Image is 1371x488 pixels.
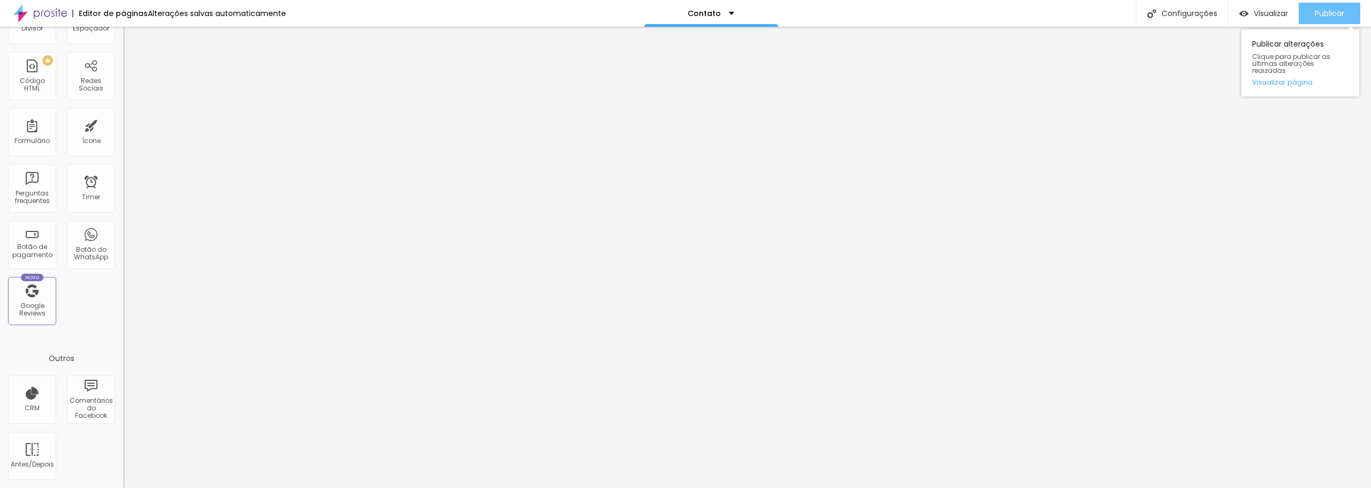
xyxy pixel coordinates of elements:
div: Botão do WhatsApp [70,246,112,261]
iframe: Editor [123,27,1371,488]
div: Divisor [21,25,43,32]
span: Clique para publicar as ultimas alterações reaizadas [1252,53,1349,74]
div: Redes Sociais [70,77,112,93]
img: view-1.svg [1239,9,1248,18]
span: Visualizar [1254,9,1288,18]
div: Novo [21,274,44,281]
button: Publicar [1299,3,1360,24]
button: Visualizar [1229,3,1299,24]
div: Ícone [82,137,101,145]
div: Google Reviews [11,302,53,318]
div: Timer [82,193,100,201]
span: Publicar [1315,9,1344,18]
a: Visualizar página [1252,79,1349,86]
div: Editor de páginas [72,10,148,17]
div: Espaçador [73,25,109,32]
div: CRM [25,404,40,412]
p: Contato [688,10,721,17]
div: Botão de pagamento [11,243,53,259]
div: Antes/Depois [11,461,53,468]
div: Comentários do Facebook [70,397,112,420]
img: Icone [1147,9,1156,18]
div: Código HTML [11,77,53,93]
div: Alterações salvas automaticamente [148,10,286,17]
div: Formulário [14,137,50,145]
div: Publicar alterações [1241,29,1359,96]
div: Perguntas frequentes [11,190,53,205]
